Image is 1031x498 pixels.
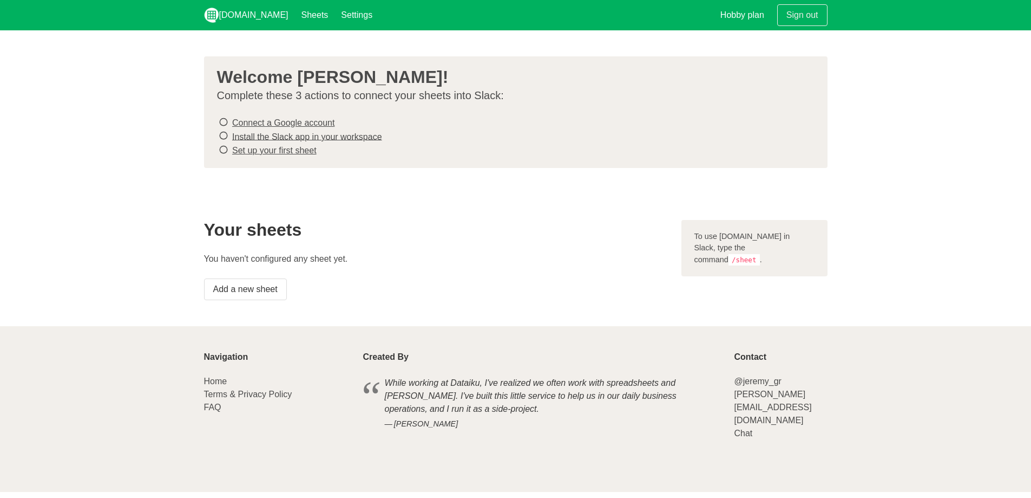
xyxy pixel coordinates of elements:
[681,220,828,277] div: To use [DOMAIN_NAME] in Slack, type the command .
[385,418,700,430] cite: [PERSON_NAME]
[777,4,828,26] a: Sign out
[728,254,760,266] code: /sheet
[204,403,221,412] a: FAQ
[204,352,350,362] p: Navigation
[204,390,292,399] a: Terms & Privacy Policy
[232,132,382,141] a: Install the Slack app in your workspace
[204,253,668,266] p: You haven't configured any sheet yet.
[204,8,219,23] img: logo_v2_white.png
[204,377,227,386] a: Home
[217,89,806,102] p: Complete these 3 actions to connect your sheets into Slack:
[363,375,721,432] blockquote: While working at Dataiku, I've realized we often work with spreadsheets and [PERSON_NAME]. I've b...
[363,352,721,362] p: Created By
[204,279,287,300] a: Add a new sheet
[734,377,781,386] a: @jeremy_gr
[217,67,806,87] h3: Welcome [PERSON_NAME]!
[232,118,334,127] a: Connect a Google account
[734,429,752,438] a: Chat
[204,220,668,240] h2: Your sheets
[232,146,317,155] a: Set up your first sheet
[734,352,827,362] p: Contact
[734,390,811,425] a: [PERSON_NAME][EMAIL_ADDRESS][DOMAIN_NAME]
